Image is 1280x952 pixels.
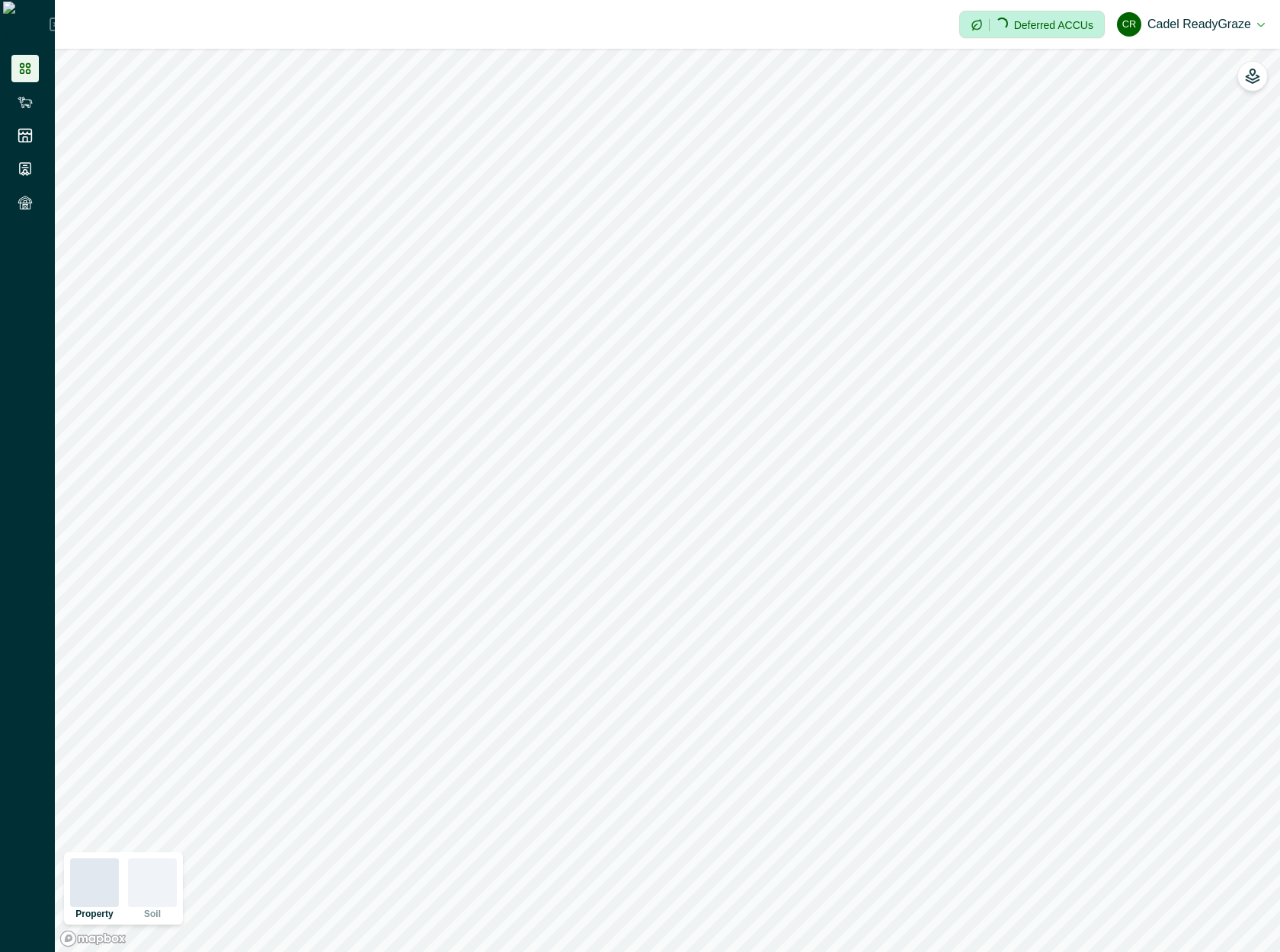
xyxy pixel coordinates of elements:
p: Property [75,909,113,918]
button: Cadel ReadyGrazeCadel ReadyGraze [1117,6,1265,43]
a: Mapbox logo [59,930,126,947]
img: Logo [3,2,50,47]
p: Deferred ACCUs [1014,19,1093,30]
p: Soil [144,909,161,918]
canvas: Map [55,49,1280,952]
